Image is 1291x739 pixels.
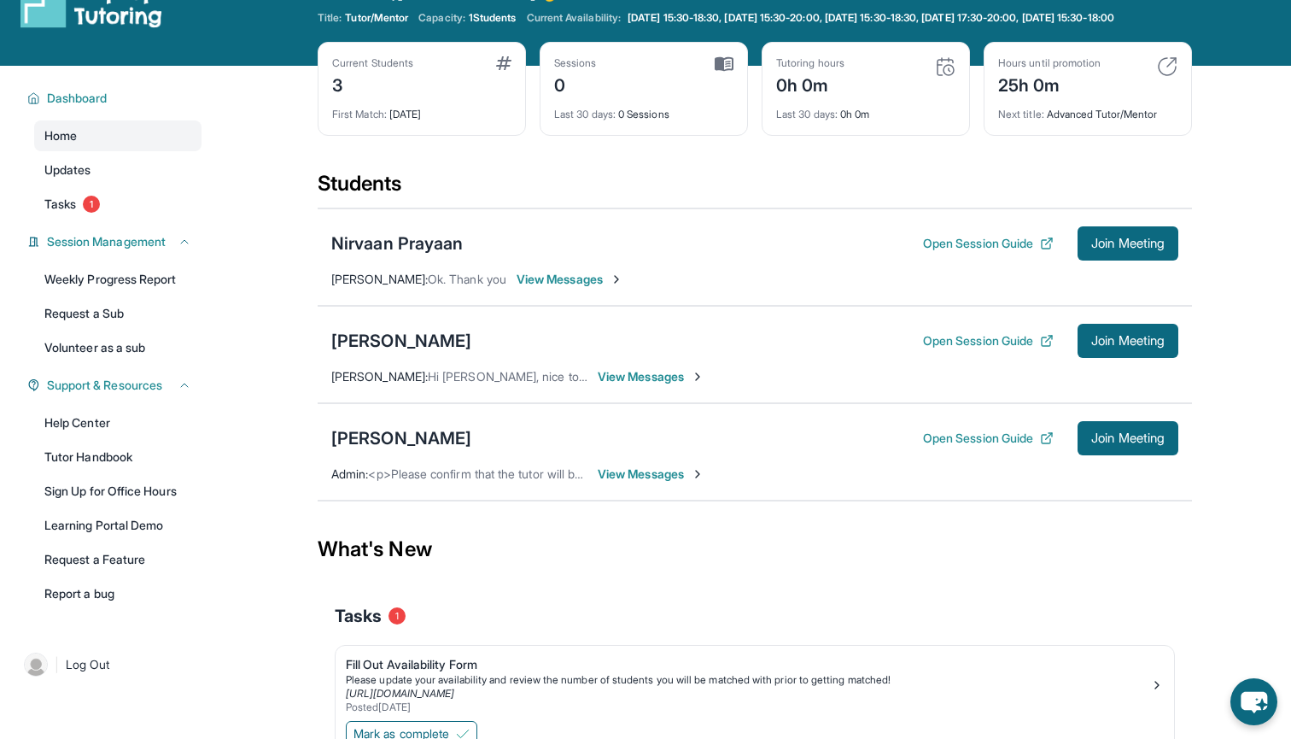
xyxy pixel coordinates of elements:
[47,233,166,250] span: Session Management
[923,332,1054,349] button: Open Session Guide
[332,70,413,97] div: 3
[554,108,616,120] span: Last 30 days :
[1078,324,1178,358] button: Join Meeting
[331,272,428,286] span: [PERSON_NAME] :
[610,273,623,286] img: Chevron-Right
[691,370,704,384] img: Chevron-Right
[331,426,471,450] div: [PERSON_NAME]
[17,646,202,683] a: |Log Out
[318,170,1192,208] div: Students
[335,604,382,628] span: Tasks
[346,656,1150,673] div: Fill Out Availability Form
[923,235,1054,252] button: Open Session Guide
[935,56,955,77] img: card
[34,155,202,185] a: Updates
[1091,336,1165,346] span: Join Meeting
[715,56,733,72] img: card
[998,70,1101,97] div: 25h 0m
[34,476,202,507] a: Sign Up for Office Hours
[34,578,202,609] a: Report a bug
[34,332,202,363] a: Volunteer as a sub
[554,70,597,97] div: 0
[331,232,464,255] div: Nirvaan Prayaan
[44,196,76,213] span: Tasks
[1091,433,1165,443] span: Join Meeting
[469,11,517,25] span: 1 Students
[34,544,202,575] a: Request a Feature
[428,272,506,286] span: Ok. Thank you
[1078,226,1178,261] button: Join Meeting
[336,646,1174,718] a: Fill Out Availability FormPlease update your availability and review the number of students you w...
[776,97,955,121] div: 0h 0m
[331,466,368,481] span: Admin :
[554,97,733,121] div: 0 Sessions
[418,11,465,25] span: Capacity:
[34,189,202,220] a: Tasks1
[34,408,202,438] a: Help Center
[34,264,202,295] a: Weekly Progress Report
[40,90,191,107] button: Dashboard
[332,97,511,121] div: [DATE]
[496,56,511,70] img: card
[624,11,1118,25] a: [DATE] 15:30-18:30, [DATE] 15:30-20:00, [DATE] 15:30-18:30, [DATE] 17:30-20:00, [DATE] 15:30-18:00
[318,512,1192,587] div: What's New
[388,607,406,625] span: 1
[34,442,202,472] a: Tutor Handbook
[331,369,428,384] span: [PERSON_NAME] :
[24,653,48,677] img: user-img
[517,271,623,288] span: View Messages
[34,298,202,329] a: Request a Sub
[34,120,202,151] a: Home
[40,377,191,394] button: Support & Resources
[1230,678,1277,725] button: chat-button
[332,56,413,70] div: Current Students
[44,127,77,144] span: Home
[345,11,408,25] span: Tutor/Mentor
[66,656,110,673] span: Log Out
[598,368,704,385] span: View Messages
[691,467,704,481] img: Chevron-Right
[1091,238,1165,249] span: Join Meeting
[998,97,1177,121] div: Advanced Tutor/Mentor
[47,377,162,394] span: Support & Resources
[923,430,1054,447] button: Open Session Guide
[776,56,844,70] div: Tutoring hours
[34,510,202,541] a: Learning Portal Demo
[628,11,1114,25] span: [DATE] 15:30-18:30, [DATE] 15:30-20:00, [DATE] 15:30-18:30, [DATE] 17:30-20:00, [DATE] 15:30-18:00
[332,108,387,120] span: First Match :
[55,654,59,675] span: |
[527,11,621,25] span: Current Availability:
[776,108,838,120] span: Last 30 days :
[346,673,1150,687] div: Please update your availability and review the number of students you will be matched with prior ...
[40,233,191,250] button: Session Management
[998,56,1101,70] div: Hours until promotion
[998,108,1044,120] span: Next title :
[47,90,108,107] span: Dashboard
[554,56,597,70] div: Sessions
[1157,56,1177,77] img: card
[318,11,342,25] span: Title:
[598,466,704,483] span: View Messages
[346,687,454,700] a: [URL][DOMAIN_NAME]
[1078,421,1178,455] button: Join Meeting
[368,466,984,481] span: <p>Please confirm that the tutor will be able to attend your first assigned meeting time before j...
[83,196,100,213] span: 1
[346,701,1150,714] div: Posted [DATE]
[776,70,844,97] div: 0h 0m
[331,329,471,353] div: [PERSON_NAME]
[44,161,91,179] span: Updates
